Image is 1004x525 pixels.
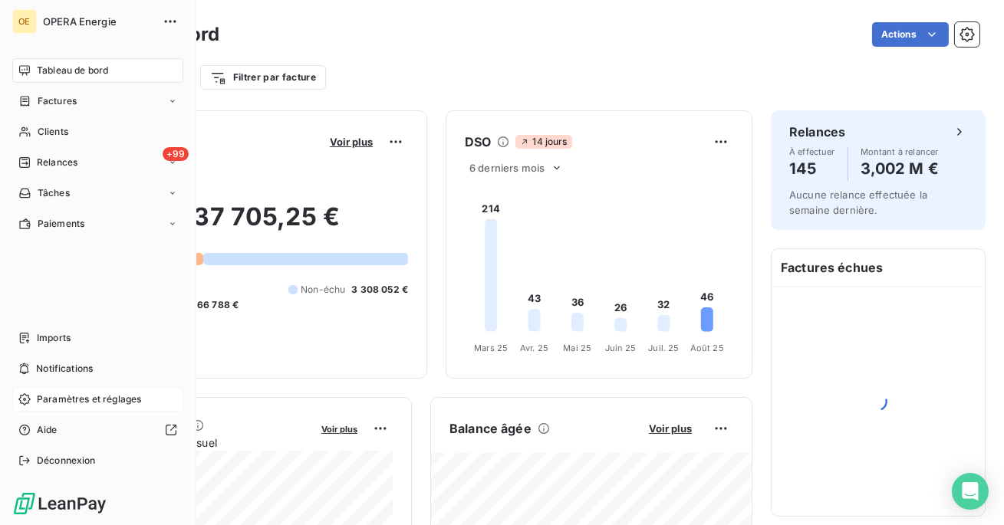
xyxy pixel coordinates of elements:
h4: 3,002 M € [861,156,939,181]
a: Factures [12,89,183,113]
button: Voir plus [325,135,377,149]
a: Paramètres et réglages [12,387,183,412]
h4: 145 [789,156,835,181]
h6: DSO [465,133,491,151]
span: Relances [37,156,77,169]
h6: Relances [789,123,845,141]
span: Notifications [36,362,93,376]
a: Tâches [12,181,183,205]
div: OE [12,9,37,34]
span: Déconnexion [37,454,96,468]
a: Aide [12,418,183,442]
span: Paiements [38,217,84,231]
span: 3 308 052 € [351,283,408,297]
h6: Factures échues [772,249,985,286]
tspan: Juil. 25 [648,343,679,353]
span: 14 jours [515,135,571,149]
tspan: Avr. 25 [520,343,548,353]
div: Open Intercom Messenger [952,473,989,510]
h6: Balance âgée [449,419,532,438]
img: Logo LeanPay [12,491,107,516]
tspan: Août 25 [690,343,724,353]
span: OPERA Energie [43,15,153,28]
button: Filtrer par facture [200,65,326,90]
span: Paramètres et réglages [37,392,141,406]
tspan: Mars 25 [474,343,508,353]
a: Paiements [12,212,183,236]
span: +99 [163,147,189,161]
span: Voir plus [321,424,357,435]
span: Voir plus [649,422,692,435]
span: Montant à relancer [861,147,939,156]
span: Aide [37,423,58,437]
span: Imports [37,331,71,345]
span: Aucune relance effectuée la semaine dernière. [789,189,927,216]
span: Voir plus [330,136,373,148]
tspan: Mai 25 [563,343,591,353]
span: Clients [38,125,68,139]
a: Imports [12,326,183,350]
a: Clients [12,120,183,144]
button: Voir plus [644,422,696,435]
span: 6 derniers mois [469,162,545,174]
span: Factures [38,94,77,108]
span: À effectuer [789,147,835,156]
a: Tableau de bord [12,58,183,83]
h2: 5 037 705,25 € [87,202,408,248]
span: Non-échu [301,283,345,297]
span: Tableau de bord [37,64,108,77]
button: Actions [872,22,949,47]
span: Chiffre d'affaires mensuel [87,435,311,451]
span: -66 788 € [193,298,239,312]
tspan: Juin 25 [605,343,637,353]
a: +99Relances [12,150,183,175]
button: Voir plus [317,422,362,435]
span: Tâches [38,186,70,200]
